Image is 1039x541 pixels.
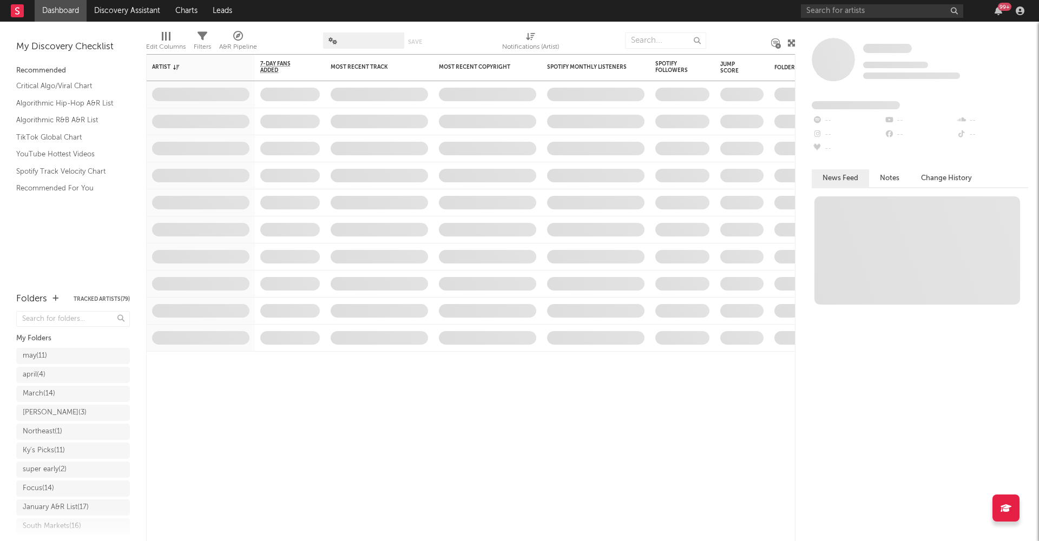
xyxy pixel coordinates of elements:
[956,114,1028,128] div: --
[23,501,89,514] div: January A&R List ( 17 )
[863,43,912,54] a: Some Artist
[16,41,130,54] div: My Discovery Checklist
[23,463,67,476] div: super early ( 2 )
[812,114,884,128] div: --
[194,41,211,54] div: Filters
[801,4,963,18] input: Search for artists
[16,443,130,459] a: Ky's Picks(11)
[16,114,119,126] a: Algorithmic R&B A&R List
[910,169,983,187] button: Change History
[16,461,130,478] a: super early(2)
[16,499,130,516] a: January A&R List(17)
[956,128,1028,142] div: --
[547,64,628,70] div: Spotify Monthly Listeners
[23,349,47,362] div: may ( 11 )
[16,405,130,421] a: [PERSON_NAME](3)
[812,169,869,187] button: News Feed
[146,41,186,54] div: Edit Columns
[16,64,130,77] div: Recommended
[863,62,928,68] span: Tracking Since: [DATE]
[23,444,65,457] div: Ky's Picks ( 11 )
[146,27,186,58] div: Edit Columns
[720,61,747,74] div: Jump Score
[863,72,960,79] span: 0 fans last week
[219,41,257,54] div: A&R Pipeline
[16,367,130,383] a: april(4)
[812,101,900,109] span: Fans Added by Platform
[260,61,304,74] span: 7-Day Fans Added
[16,293,47,306] div: Folders
[16,518,130,535] a: South Markets(16)
[869,169,910,187] button: Notes
[219,27,257,58] div: A&R Pipeline
[502,27,559,58] div: Notifications (Artist)
[194,27,211,58] div: Filters
[16,348,130,364] a: may(11)
[439,64,520,70] div: Most Recent Copyright
[23,406,87,419] div: [PERSON_NAME] ( 3 )
[23,368,45,381] div: april ( 4 )
[23,520,81,533] div: South Markets ( 16 )
[863,44,912,53] span: Some Artist
[812,128,884,142] div: --
[23,482,54,495] div: Focus ( 14 )
[23,425,62,438] div: Northeast ( 1 )
[995,6,1002,15] button: 99+
[74,296,130,302] button: Tracked Artists(79)
[16,148,119,160] a: YouTube Hottest Videos
[16,131,119,143] a: TikTok Global Chart
[884,128,956,142] div: --
[23,387,55,400] div: March ( 14 )
[408,39,422,45] button: Save
[16,386,130,402] a: March(14)
[16,311,130,327] input: Search for folders...
[884,114,956,128] div: --
[625,32,706,49] input: Search...
[16,332,130,345] div: My Folders
[655,61,693,74] div: Spotify Followers
[502,41,559,54] div: Notifications (Artist)
[152,64,233,70] div: Artist
[16,80,119,92] a: Critical Algo/Viral Chart
[812,142,884,156] div: --
[16,97,119,109] a: Algorithmic Hip-Hop A&R List
[16,182,119,194] a: Recommended For You
[998,3,1011,11] div: 99 +
[16,480,130,497] a: Focus(14)
[774,64,856,71] div: Folders
[331,64,412,70] div: Most Recent Track
[16,166,119,177] a: Spotify Track Velocity Chart
[16,424,130,440] a: Northeast(1)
